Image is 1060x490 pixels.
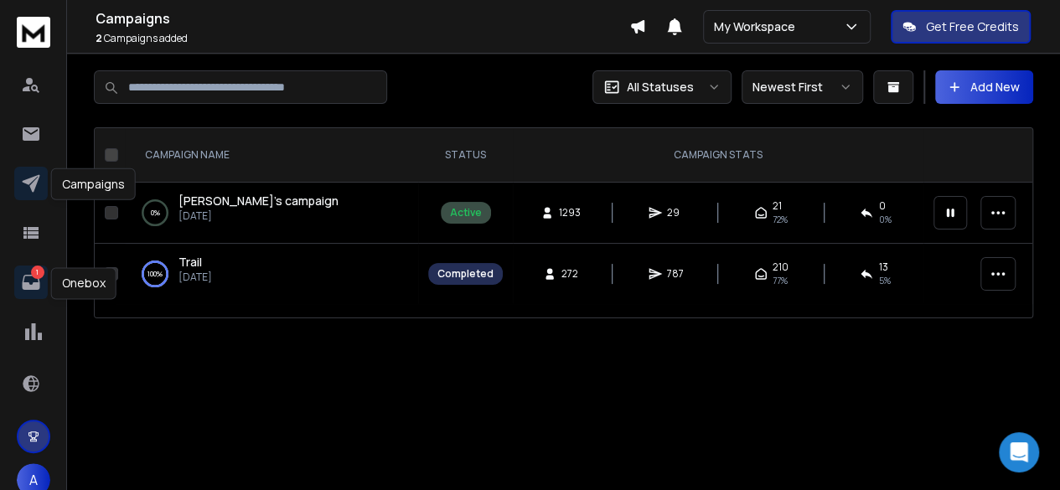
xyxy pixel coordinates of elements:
span: 5 % [878,274,890,287]
div: Completed [437,267,494,281]
p: Get Free Credits [926,18,1019,35]
p: All Statuses [627,79,694,95]
th: CAMPAIGN STATS [513,128,923,183]
p: 100 % [147,266,163,282]
span: 13 [878,260,887,274]
th: CAMPAIGN NAME [125,128,418,183]
td: 100%Trail[DATE] [125,244,418,305]
span: 2 [96,31,102,45]
button: Newest First [742,70,863,104]
div: Onebox [51,267,116,299]
span: 29 [667,206,684,219]
div: Active [450,206,482,219]
p: Campaigns added [96,32,629,45]
td: 0%[PERSON_NAME]'s campaign[DATE] [125,183,418,244]
span: 1293 [559,206,581,219]
button: Get Free Credits [891,10,1031,44]
a: 1 [14,266,48,299]
span: 21 [773,199,782,213]
span: Trail [178,254,202,270]
p: 0 % [151,204,160,221]
span: 787 [667,267,684,281]
span: 77 % [773,274,788,287]
img: logo [17,17,50,48]
a: Trail [178,254,202,271]
span: 0 [878,199,885,213]
button: Add New [935,70,1033,104]
span: 210 [773,260,789,274]
span: 272 [561,267,578,281]
div: Open Intercom Messenger [999,432,1039,472]
p: 1 [31,266,44,279]
p: [DATE] [178,209,339,223]
th: STATUS [418,128,513,183]
span: 0 % [878,213,891,226]
p: [DATE] [178,271,212,284]
div: Campaigns [51,168,136,200]
h1: Campaigns [96,8,629,28]
a: [PERSON_NAME]'s campaign [178,193,339,209]
p: My Workspace [714,18,802,35]
span: 72 % [773,213,788,226]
